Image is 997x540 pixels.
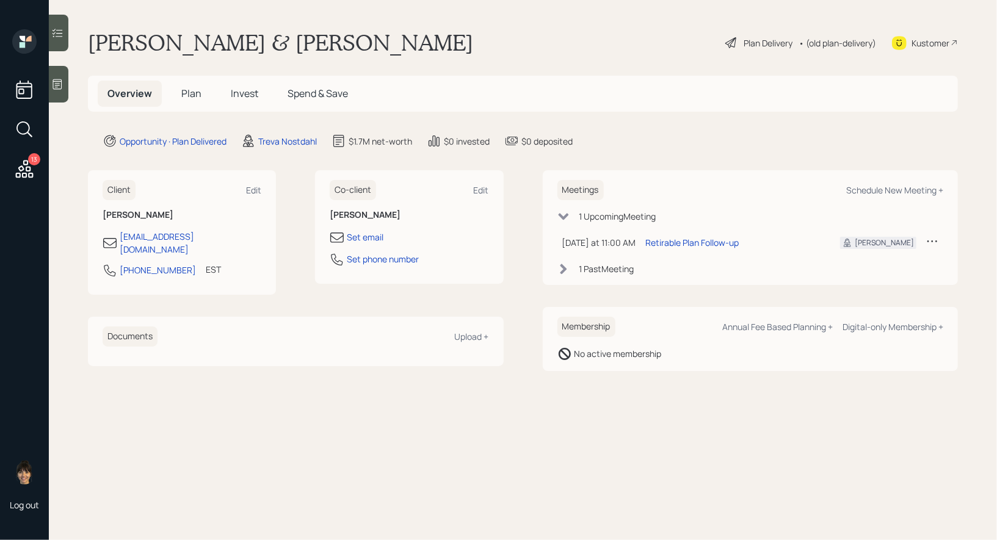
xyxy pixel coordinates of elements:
div: $0 deposited [521,135,573,148]
img: treva-nostdahl-headshot.png [12,460,37,484]
div: Upload + [455,331,489,342]
h6: Client [103,180,136,200]
span: Plan [181,87,201,100]
div: Retirable Plan Follow-up [646,236,739,249]
h6: Co-client [330,180,376,200]
div: 13 [28,153,40,165]
div: Opportunity · Plan Delivered [120,135,227,148]
div: Plan Delivery [744,37,792,49]
div: • (old plan-delivery) [799,37,876,49]
div: [EMAIL_ADDRESS][DOMAIN_NAME] [120,230,261,256]
div: $1.7M net-worth [349,135,412,148]
div: [PHONE_NUMBER] [120,264,196,276]
div: Annual Fee Based Planning + [722,321,833,333]
h6: Documents [103,326,158,347]
h6: [PERSON_NAME] [330,210,488,220]
span: Overview [107,87,152,100]
div: Set email [347,231,383,243]
h6: Meetings [557,180,604,200]
div: 1 Past Meeting [579,262,634,275]
div: [DATE] at 11:00 AM [562,236,636,249]
h6: Membership [557,317,615,337]
div: Set phone number [347,253,419,265]
div: Log out [10,499,39,511]
div: Edit [246,184,261,196]
h6: [PERSON_NAME] [103,210,261,220]
span: Invest [231,87,258,100]
div: [PERSON_NAME] [855,237,914,248]
div: Edit [474,184,489,196]
h1: [PERSON_NAME] & [PERSON_NAME] [88,29,473,56]
div: EST [206,263,221,276]
div: Schedule New Meeting + [846,184,943,196]
div: $0 invested [444,135,490,148]
span: Spend & Save [288,87,348,100]
div: No active membership [575,347,662,360]
div: Kustomer [912,37,949,49]
div: Digital-only Membership + [843,321,943,333]
div: 1 Upcoming Meeting [579,210,656,223]
div: Treva Nostdahl [258,135,317,148]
